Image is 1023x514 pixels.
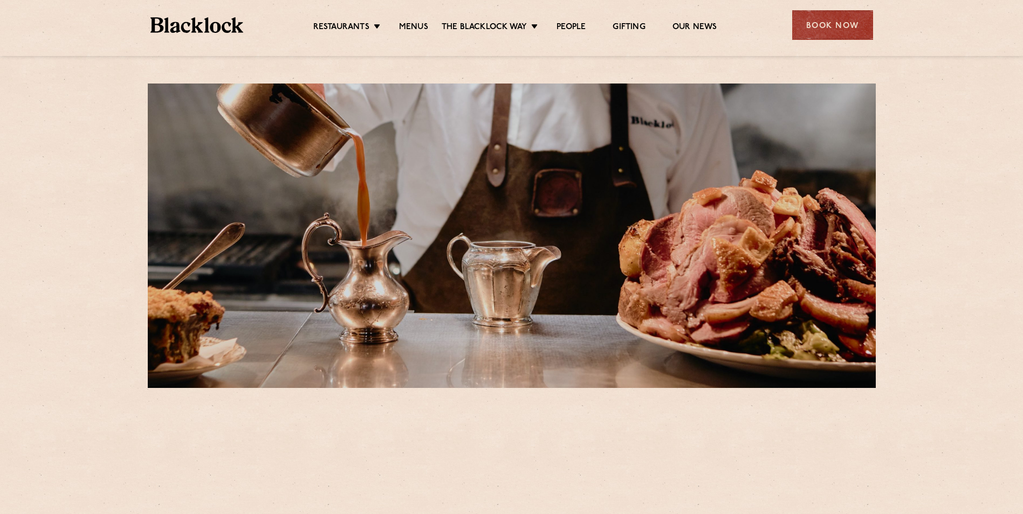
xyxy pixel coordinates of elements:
[313,22,369,34] a: Restaurants
[150,17,244,33] img: BL_Textured_Logo-footer-cropped.svg
[442,22,527,34] a: The Blacklock Way
[792,10,873,40] div: Book Now
[399,22,428,34] a: Menus
[613,22,645,34] a: Gifting
[672,22,717,34] a: Our News
[557,22,586,34] a: People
